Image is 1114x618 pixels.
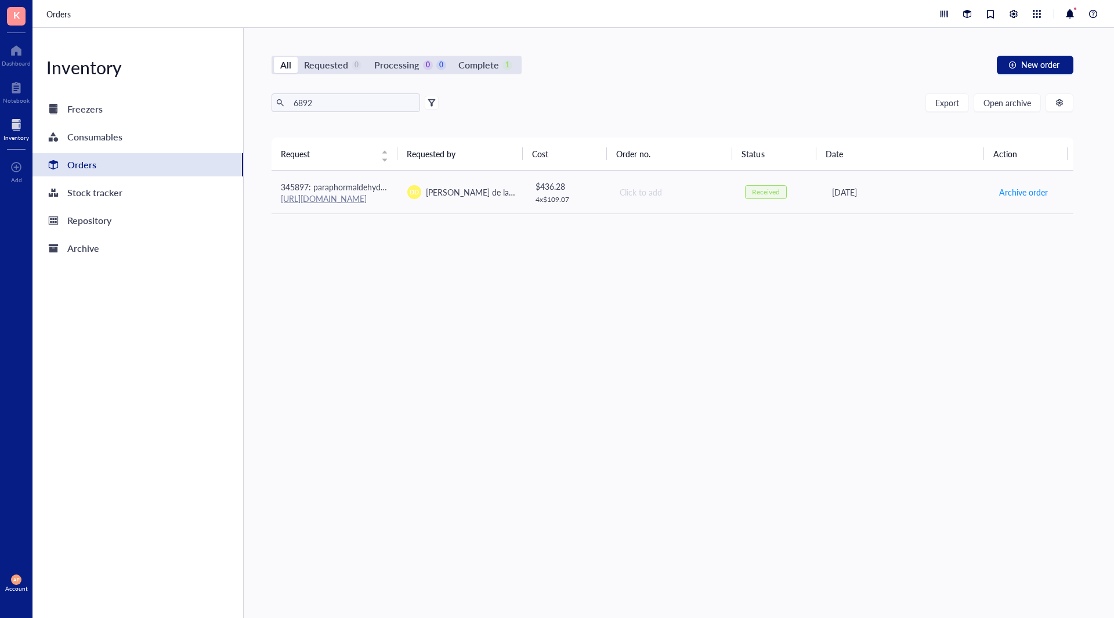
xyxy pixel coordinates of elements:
div: 1 [503,60,513,70]
div: 0 [422,60,432,70]
span: Request [281,147,374,160]
div: Notebook [3,97,30,104]
span: Archive order [999,186,1048,198]
div: Consumables [67,129,122,145]
a: Orders [46,8,73,20]
span: [PERSON_NAME] de la [PERSON_NAME] [426,186,575,198]
th: Date [816,138,984,170]
a: Orders [32,153,243,176]
a: Stock tracker [32,181,243,204]
span: DD [410,187,419,197]
th: Status [732,138,816,170]
a: Dashboard [2,41,31,67]
div: 0 [352,60,361,70]
td: Click to add [609,171,736,214]
div: Dashboard [2,60,31,67]
div: $ 436.28 [536,180,601,193]
a: Archive [32,237,243,260]
th: Requested by [397,138,523,170]
input: Find orders in table [289,94,415,111]
button: Open archive [974,93,1041,112]
div: Complete [458,57,499,73]
div: segmented control [272,56,522,74]
span: Export [935,98,959,107]
span: AP [13,577,19,582]
div: Click to add [620,186,726,198]
div: Requested [304,57,348,73]
div: Repository [67,212,111,229]
a: Notebook [3,78,30,104]
button: Export [925,93,969,112]
th: Request [272,138,397,170]
a: Consumables [32,125,243,149]
div: Freezers [67,101,103,117]
a: Repository [32,209,243,232]
div: Stock tracker [67,185,122,201]
span: Open archive [983,98,1031,107]
a: Freezers [32,97,243,121]
div: Archive [67,240,99,256]
div: Received [752,187,780,197]
span: New order [1021,60,1059,69]
div: Processing [374,57,419,73]
span: 345897: paraphormaldehyde 4% pbs [281,181,413,193]
div: All [280,57,291,73]
th: Action [984,138,1068,170]
div: 4 x $ 109.07 [536,195,601,204]
button: Archive order [999,183,1048,201]
div: Add [11,176,22,183]
div: Account [5,585,28,592]
th: Order no. [607,138,733,170]
a: [URL][DOMAIN_NAME] [281,193,367,204]
button: New order [997,56,1073,74]
div: 0 [436,60,446,70]
a: Inventory [3,115,29,141]
div: Inventory [3,134,29,141]
div: Inventory [32,56,243,79]
div: Orders [67,157,96,173]
span: K [13,8,20,22]
div: [DATE] [832,186,980,198]
th: Cost [523,138,606,170]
